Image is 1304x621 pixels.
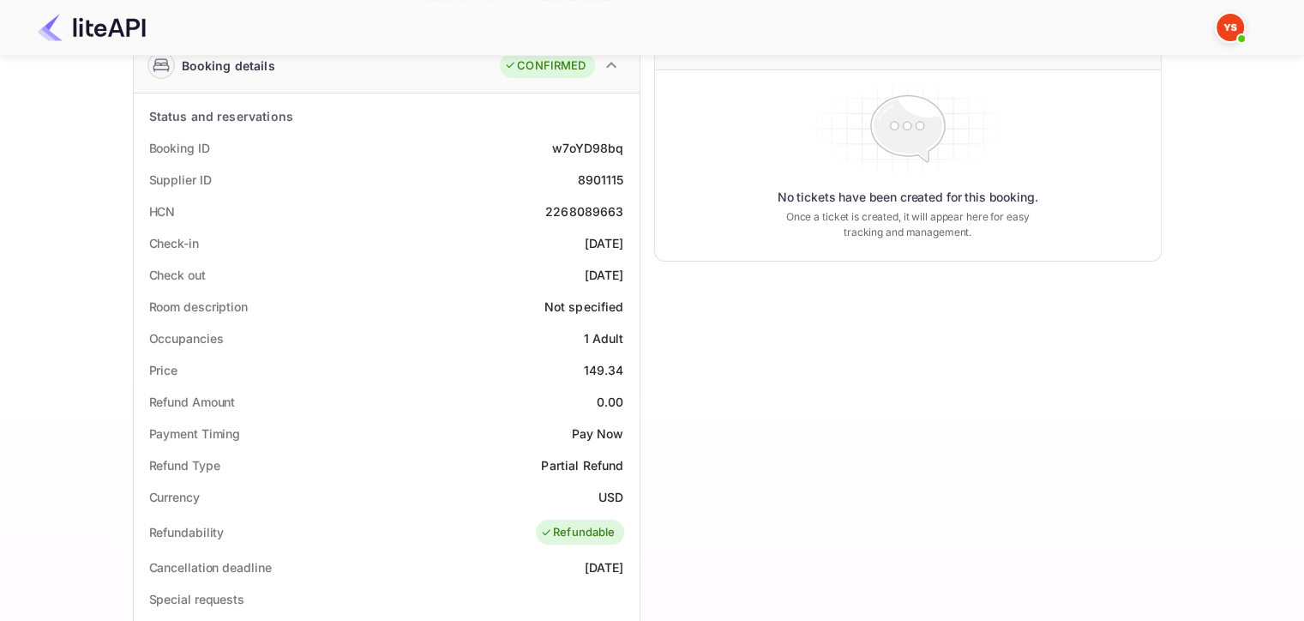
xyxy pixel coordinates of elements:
[149,171,212,189] div: Supplier ID
[149,107,293,125] div: Status and reservations
[149,234,199,252] div: Check-in
[544,298,624,316] div: Not specified
[585,558,624,576] div: [DATE]
[1217,14,1244,41] img: Yandex Support
[583,329,623,347] div: 1 Adult
[38,14,146,41] img: LiteAPI Logo
[545,202,624,220] div: 2268089663
[149,425,241,443] div: Payment Timing
[540,524,616,541] div: Refundable
[149,298,248,316] div: Room description
[772,209,1043,240] p: Once a ticket is created, it will appear here for easy tracking and management.
[585,266,624,284] div: [DATE]
[541,456,623,474] div: Partial Refund
[597,393,624,411] div: 0.00
[149,488,200,506] div: Currency
[149,139,210,157] div: Booking ID
[149,329,224,347] div: Occupancies
[584,361,624,379] div: 149.34
[149,393,236,411] div: Refund Amount
[149,266,206,284] div: Check out
[552,139,623,157] div: w7oYD98bq
[504,57,586,75] div: CONFIRMED
[598,488,623,506] div: USD
[149,523,225,541] div: Refundability
[585,234,624,252] div: [DATE]
[149,590,244,608] div: Special requests
[149,361,178,379] div: Price
[778,189,1038,206] p: No tickets have been created for this booking.
[149,558,272,576] div: Cancellation deadline
[571,425,623,443] div: Pay Now
[182,57,275,75] div: Booking details
[149,202,176,220] div: HCN
[577,171,623,189] div: 8901115
[149,456,220,474] div: Refund Type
